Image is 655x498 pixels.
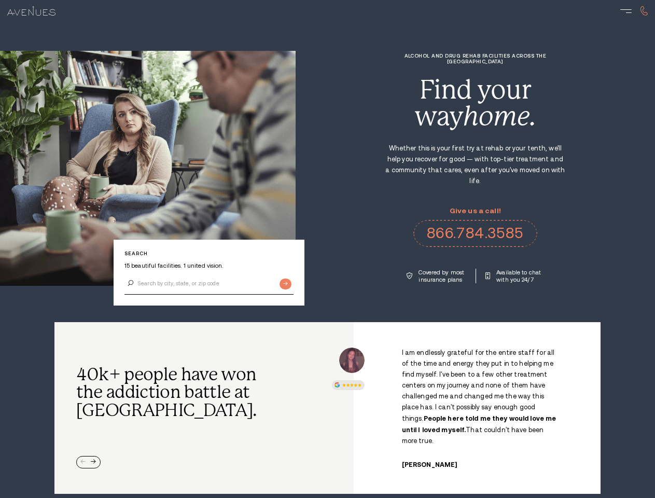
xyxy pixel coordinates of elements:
input: Submit [280,279,291,289]
div: Next slide [91,460,96,465]
div: Find your way [384,77,566,129]
p: Whether this is your first try at rehab or your tenth, we'll help you recover for good — with top... [384,143,566,187]
p: Give us a call! [413,207,537,215]
div: / [368,348,586,468]
p: 15 beautiful facilities. 1 united vision. [124,262,294,269]
a: Available to chat with you 24/7 [485,269,543,283]
h1: Alcohol and Drug Rehab Facilities across the [GEOGRAPHIC_DATA] [384,53,566,64]
cite: [PERSON_NAME] [402,461,457,468]
p: I am endlessly grateful for the entire staff for all of the time and energy they put in to helpin... [402,348,561,447]
input: Search by city, state, or zip code [124,273,294,295]
strong: People here told me they would love me until I loved myself. [402,414,556,434]
a: 866.784.3585 [413,220,537,247]
p: Covered by most insurance plans [419,269,466,283]
a: Covered by most insurance plans [407,269,466,283]
h2: 40k+ people have won the addiction battle at [GEOGRAPHIC_DATA]. [76,366,263,420]
p: Search [124,251,294,256]
i: home. [463,101,536,131]
p: Available to chat with you 24/7 [496,269,543,283]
